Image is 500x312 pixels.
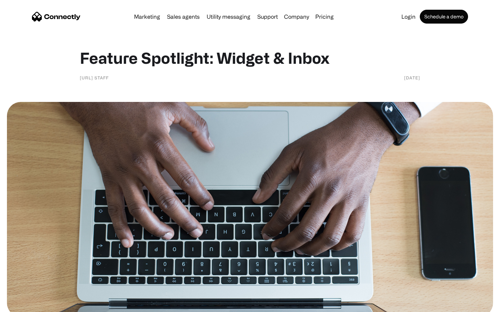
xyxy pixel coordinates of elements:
a: Schedule a demo [420,10,468,24]
div: Company [284,12,309,21]
aside: Language selected: English [7,300,42,310]
div: [URL] staff [80,74,109,81]
a: Login [399,14,418,19]
a: Marketing [131,14,163,19]
h1: Feature Spotlight: Widget & Inbox [80,49,420,67]
a: Support [255,14,281,19]
a: Pricing [312,14,336,19]
ul: Language list [14,300,42,310]
a: Sales agents [164,14,202,19]
div: [DATE] [404,74,420,81]
a: Utility messaging [204,14,253,19]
